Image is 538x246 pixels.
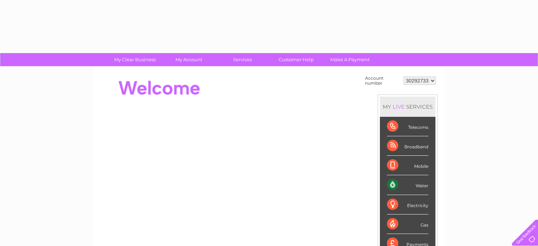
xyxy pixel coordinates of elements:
div: Broadband [387,136,428,156]
div: Water [387,175,428,195]
a: Services [213,53,272,66]
div: Mobile [387,156,428,175]
a: My Clear Business [106,53,164,66]
a: Customer Help [267,53,325,66]
a: Make A Payment [321,53,379,66]
div: Electricity [387,195,428,214]
div: Telecoms [387,117,428,136]
td: Account number [363,74,402,87]
div: LIVE [391,103,406,110]
a: My Account [160,53,218,66]
div: MY SERVICES [380,97,435,117]
div: Gas [387,214,428,234]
